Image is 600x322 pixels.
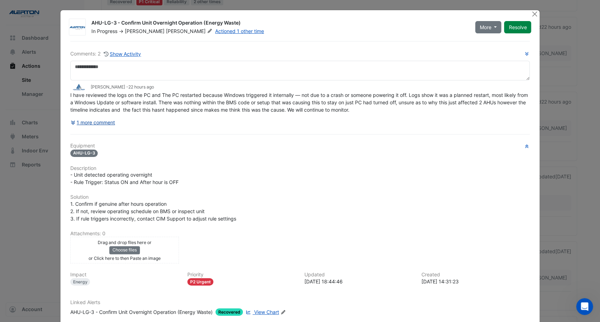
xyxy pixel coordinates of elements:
span: 2025-08-11 18:44:46 [128,84,154,90]
div: AHU-LG-3 - Confirm Unit Overnight Operation (Energy Waste) [70,308,213,316]
div: Energy [70,278,90,285]
h6: Solution [70,194,530,200]
span: -> [119,28,123,34]
span: 1. Confirm if genuine after hours operation 2. If not, review operating schedule on BMS or inspec... [70,201,236,222]
span: More [480,24,491,31]
span: View Chart [254,309,279,315]
h6: Equipment [70,143,530,149]
h6: Description [70,165,530,171]
h6: Linked Alerts [70,300,530,305]
div: [DATE] 14:31:23 [421,278,530,285]
span: In Progress [91,28,117,34]
span: - Unit detected operating overnight - Rule Trigger: Status ON and After hour is OFF [70,172,179,185]
button: Resolve [504,21,531,33]
a: View Chart [244,308,279,316]
button: Show Activity [103,50,142,58]
iframe: Intercom live chat [576,298,593,315]
span: [PERSON_NAME] [125,28,164,34]
small: or Click here to then Paste an image [89,256,161,261]
button: 1 more comment [70,116,116,129]
button: Close [531,10,538,18]
span: Recovered [215,308,243,316]
h6: Priority [187,272,296,278]
button: More [475,21,502,33]
h6: Updated [304,272,413,278]
button: Choose files [109,246,140,254]
div: P2 Urgent [187,278,214,285]
h6: Impact [70,272,179,278]
a: Actioned 1 other time [215,28,264,34]
div: Comments: 2 [70,50,142,58]
div: AHU-LG-3 - Confirm Unit Overnight Operation (Energy Waste) [91,19,467,28]
div: [DATE] 18:44:46 [304,278,413,285]
h6: Attachments: 0 [70,231,530,237]
small: Drag and drop files here or [98,240,151,245]
small: [PERSON_NAME] - [91,84,154,90]
span: AHU-LG-3 [70,150,98,157]
img: Alerton [69,24,85,31]
img: Leading Edge Automation [70,84,88,91]
span: I have reviewed the logs on the PC and The PC restarted because Windows triggered it internally —... [70,92,529,113]
span: [PERSON_NAME] [166,28,214,35]
h6: Created [421,272,530,278]
fa-icon: Edit Linked Alerts [280,310,286,315]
